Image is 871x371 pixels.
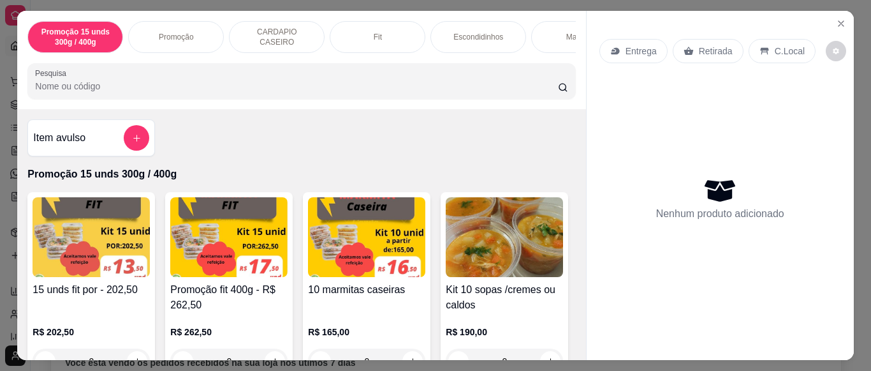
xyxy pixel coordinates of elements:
[170,197,288,277] img: product-image
[831,13,851,34] button: Close
[33,130,85,146] h4: Item avulso
[38,27,112,47] p: Promoção 15 unds 300g / 400g
[453,32,503,42] p: Escondidinhos
[33,282,150,298] h4: 15 unds fit por - 202,50
[308,326,425,338] p: R$ 165,00
[33,326,150,338] p: R$ 202,50
[170,282,288,313] h4: Promoção fit 400g - R$ 262,50
[775,45,805,57] p: C.Local
[170,326,288,338] p: R$ 262,50
[240,27,314,47] p: CARDAPIO CASEIRO
[308,282,425,298] h4: 10 marmitas caseiras
[699,45,733,57] p: Retirada
[374,32,382,42] p: Fit
[27,167,575,182] p: Promoção 15 unds 300g / 400g
[124,125,149,151] button: add-separate-item
[446,326,563,338] p: R$ 190,00
[446,282,563,313] h4: Kit 10 sopas /cremes ou caldos
[35,80,558,93] input: Pesquisa
[566,32,592,42] p: Massas
[446,197,563,277] img: product-image
[159,32,194,42] p: Promoção
[35,68,71,79] label: Pesquisa
[308,197,425,277] img: product-image
[826,41,846,61] button: decrease-product-quantity
[626,45,657,57] p: Entrega
[656,206,784,222] p: Nenhum produto adicionado
[33,197,150,277] img: product-image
